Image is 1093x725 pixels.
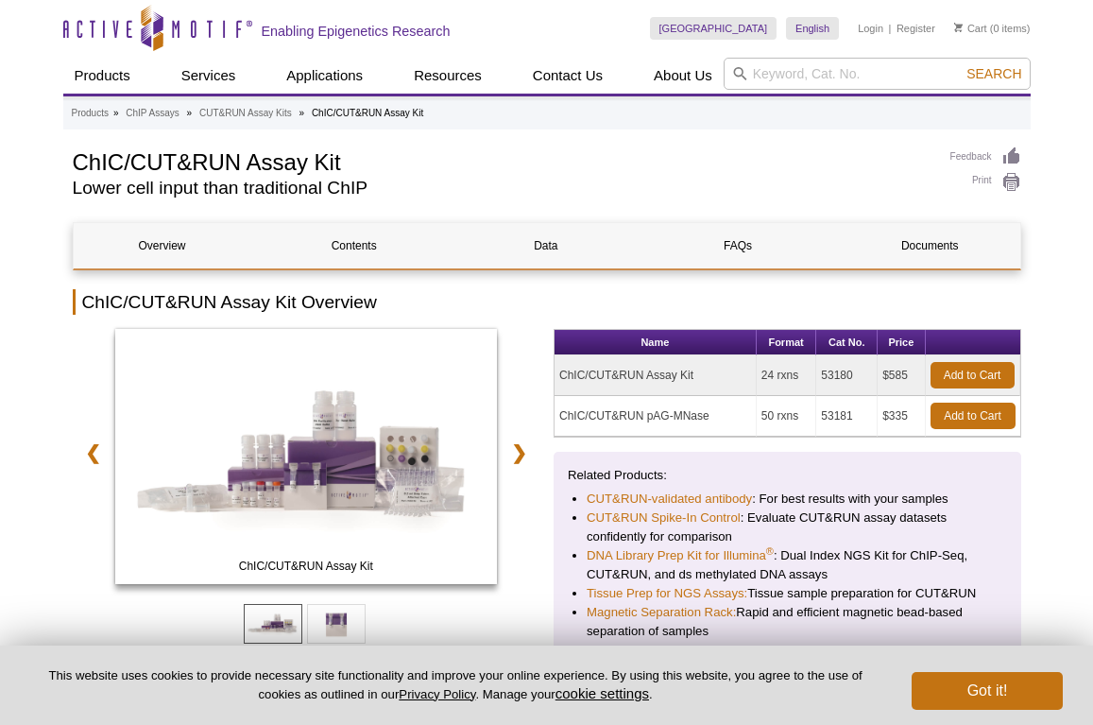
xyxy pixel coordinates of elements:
h2: Enabling Epigenetics Research [262,23,451,40]
sup: ® [766,545,774,557]
li: » [113,108,119,118]
th: Format [757,330,816,355]
a: Cart [954,22,987,35]
a: Resources [402,58,493,94]
button: Search [961,65,1027,82]
h1: ChIC/CUT&RUN Assay Kit [73,147,931,175]
th: Price [878,330,925,355]
li: » [187,108,193,118]
a: Register [897,22,935,35]
th: Name [555,330,757,355]
a: Services [170,58,248,94]
li: ChIC/CUT&RUN Assay Kit [312,108,423,118]
td: 50 rxns [757,396,816,437]
span: ChIC/CUT&RUN Assay Kit [119,557,493,576]
a: Privacy Policy [399,687,475,701]
p: Related Products: [568,466,1007,485]
li: » [299,108,305,118]
a: CUT&RUN Assay Kits [199,105,292,122]
li: : Dual Index NGS Kit for ChIP-Seq, CUT&RUN, and ds methylated DNA assays [587,546,988,584]
a: FAQs [649,223,827,268]
a: Magnetic Separation Rack: [587,603,736,622]
td: $335 [878,396,925,437]
li: Rapid and efficient magnetic bead-based separation of samples [587,603,988,641]
a: About Us [642,58,724,94]
a: CUT&RUN Spike-In Control [587,509,741,527]
a: Documents [841,223,1018,268]
a: Login [858,22,883,35]
td: 53180 [816,355,878,396]
a: Feedback [950,147,1021,167]
th: Cat No. [816,330,878,355]
a: [GEOGRAPHIC_DATA] [650,17,777,40]
a: Products [63,58,142,94]
a: Applications [275,58,374,94]
td: ChIC/CUT&RUN Assay Kit [555,355,757,396]
a: Add to Cart [931,362,1015,388]
img: Your Cart [954,23,963,32]
a: Overview [74,223,251,268]
h2: ChIC/CUT&RUN Assay Kit Overview [73,289,1021,315]
img: ChIC/CUT&RUN Assay Kit [115,329,498,584]
span: Search [966,66,1021,81]
input: Keyword, Cat. No. [724,58,1031,90]
a: ❯ [499,431,539,475]
a: Products [72,105,109,122]
td: 53181 [816,396,878,437]
button: cookie settings [555,685,649,701]
a: Data [457,223,635,268]
a: Contents [265,223,443,268]
td: $585 [878,355,925,396]
button: Got it! [912,672,1063,710]
a: ChIC/CUT&RUN Assay Kit [115,329,498,590]
li: : Reliable diversity for every Illumina sequencing run [587,641,988,679]
li: : For best results with your samples [587,490,988,509]
li: : Evaluate CUT&RUN assay datasets confidently for comparison [587,509,988,546]
a: Contact Us [521,58,614,94]
a: ❮ [73,431,113,475]
a: ChIP Assays [126,105,179,122]
h2: Lower cell input than traditional ChIP [73,180,931,197]
a: English [786,17,839,40]
a: DNA Library Prep Kit for Illumina® [587,546,774,565]
a: CUT&RUN-validated antibody [587,490,752,509]
li: Tissue sample preparation for CUT&RUN [587,584,988,603]
td: 24 rxns [757,355,816,396]
li: (0 items) [954,17,1031,40]
td: ChIC/CUT&RUN pAG-MNase [555,396,757,437]
a: Print [950,172,1021,193]
a: Add to Cart [931,403,1016,429]
li: | [889,17,892,40]
a: Diversi-Phi Indexed PhiX [587,641,725,660]
a: Tissue Prep for NGS Assays: [587,584,747,603]
p: This website uses cookies to provide necessary site functionality and improve your online experie... [30,667,880,703]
